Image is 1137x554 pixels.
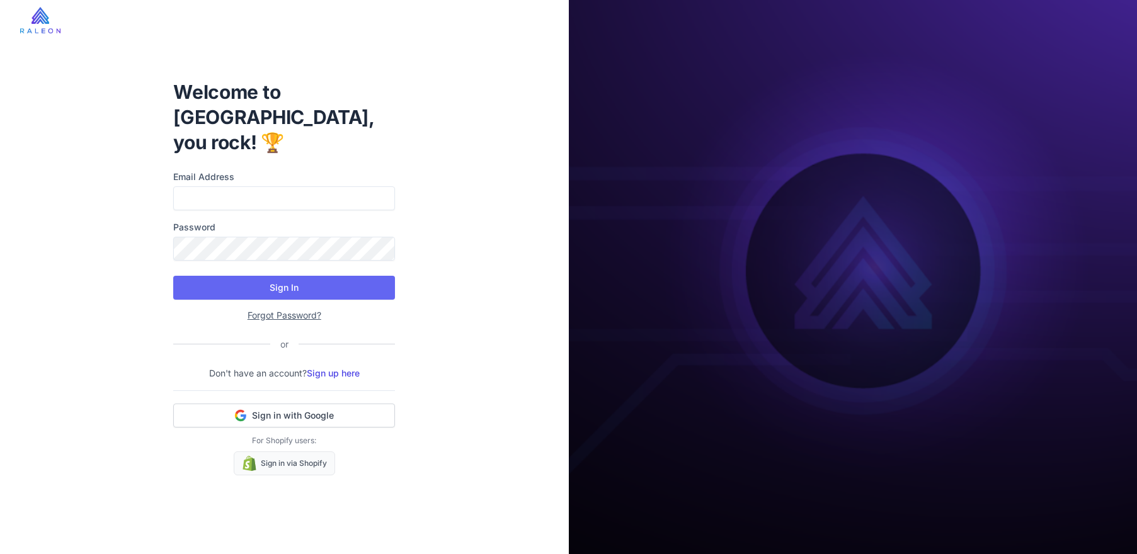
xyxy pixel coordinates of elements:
[234,451,335,475] a: Sign in via Shopify
[173,435,395,446] p: For Shopify users:
[173,170,395,184] label: Email Address
[248,310,321,320] a: Forgot Password?
[20,7,60,33] img: raleon-logo-whitebg.9aac0268.jpg
[173,404,395,427] button: Sign in with Google
[307,368,360,378] a: Sign up here
[173,79,395,155] h1: Welcome to [GEOGRAPHIC_DATA], you rock! 🏆
[173,220,395,234] label: Password
[173,276,395,300] button: Sign In
[252,409,334,422] span: Sign in with Google
[173,366,395,380] p: Don't have an account?
[270,337,299,351] div: or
